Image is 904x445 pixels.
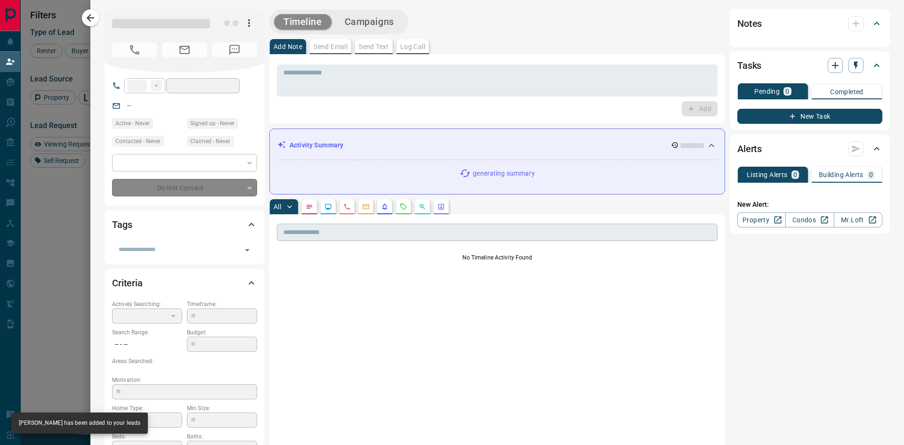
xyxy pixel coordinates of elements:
a: Property [737,212,786,227]
button: New Task [737,109,882,124]
p: No Timeline Activity Found [277,253,718,262]
p: Completed [830,89,864,95]
span: Signed up - Never [190,119,234,128]
div: Criteria [112,272,257,294]
span: No Email [162,42,207,57]
p: New Alert: [737,200,882,210]
svg: Notes [306,203,313,210]
h2: Tasks [737,58,761,73]
div: Activity Summary [277,137,717,154]
span: No Number [112,42,157,57]
a: Condos [785,212,834,227]
button: Open [241,243,254,257]
div: Notes [737,12,882,35]
div: Tasks [737,54,882,77]
p: 0 [785,88,789,95]
p: Motivation: [112,376,257,384]
span: No Number [212,42,257,57]
p: Home Type: [112,404,182,413]
button: Timeline [274,14,331,30]
p: Pending [754,88,780,95]
span: Active - Never [115,119,150,128]
p: generating summary [473,169,534,178]
p: Beds: [112,432,182,441]
p: Timeframe: [187,300,257,308]
span: Contacted - Never [115,137,161,146]
p: 0 [869,171,873,178]
h2: Notes [737,16,762,31]
p: Budget: [187,328,257,337]
p: Search Range: [112,328,182,337]
div: Alerts [737,138,882,160]
p: All [274,203,281,210]
a: -- [127,102,131,109]
svg: Lead Browsing Activity [324,203,332,210]
span: Claimed - Never [190,137,230,146]
svg: Agent Actions [437,203,445,210]
svg: Requests [400,203,407,210]
div: [PERSON_NAME] has been added to your leads [19,415,140,431]
svg: Calls [343,203,351,210]
p: Min Size: [187,404,257,413]
h2: Criteria [112,275,143,291]
p: 0 [793,171,797,178]
p: Areas Searched: [112,357,257,365]
a: Mr.Loft [834,212,882,227]
p: -- - -- [112,337,182,352]
p: Baths: [187,432,257,441]
svg: Emails [362,203,370,210]
p: Actively Searching: [112,300,182,308]
p: Activity Summary [290,140,343,150]
button: Campaigns [335,14,404,30]
h2: Tags [112,217,132,232]
svg: Opportunities [419,203,426,210]
h2: Alerts [737,141,762,156]
p: Building Alerts [819,171,864,178]
svg: Listing Alerts [381,203,388,210]
p: Listing Alerts [747,171,788,178]
div: Tags [112,213,257,236]
div: Do Not Contact [112,179,257,196]
p: Add Note [274,43,302,50]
